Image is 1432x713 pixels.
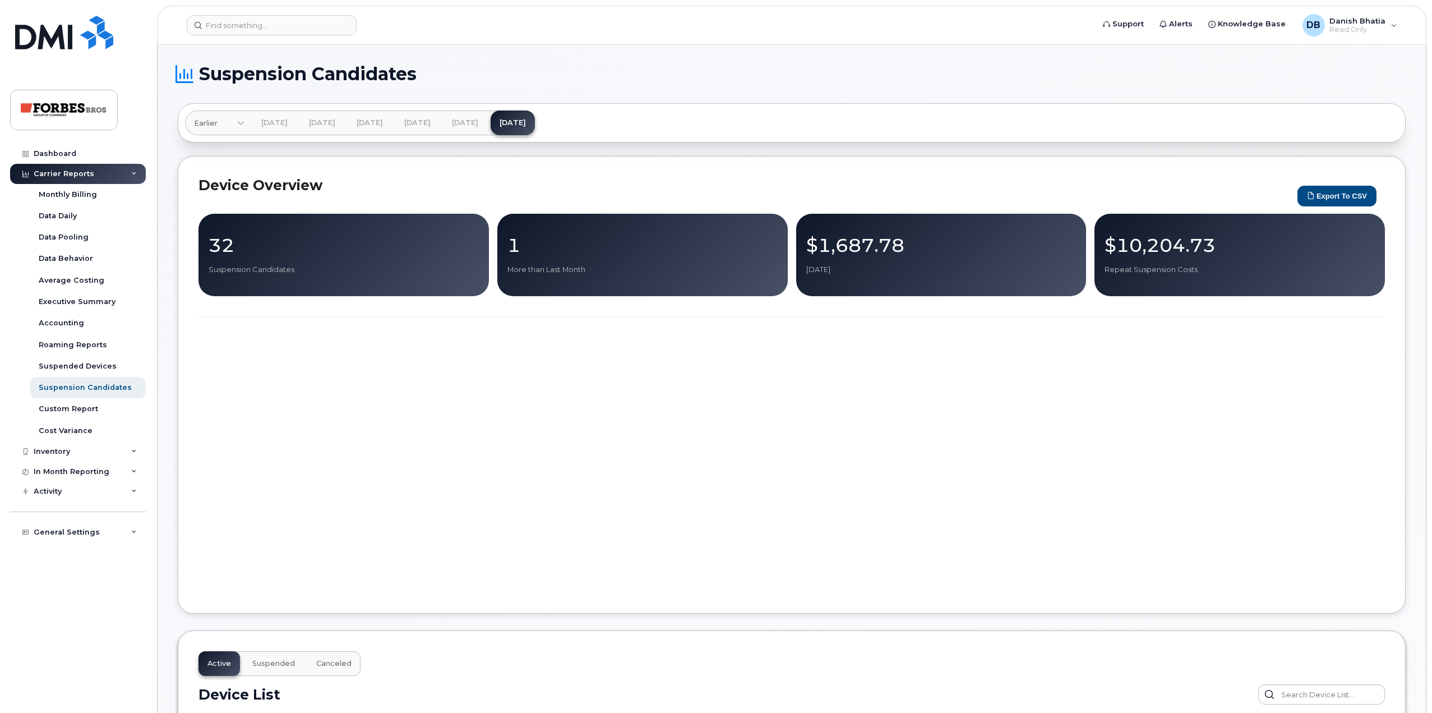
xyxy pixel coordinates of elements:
[1105,235,1375,255] p: $10,204.73
[300,111,344,135] a: [DATE]
[507,235,778,255] p: 1
[252,659,295,668] span: Suspended
[194,118,218,128] span: Earlier
[209,235,479,255] p: 32
[1105,265,1375,275] p: Repeat Suspension Costs
[1258,684,1385,705] input: Search Device List...
[443,111,487,135] a: [DATE]
[199,66,417,82] span: Suspension Candidates
[348,111,392,135] a: [DATE]
[185,111,244,135] a: Earlier
[806,265,1077,275] p: [DATE]
[491,111,535,135] a: [DATE]
[209,265,479,275] p: Suspension Candidates
[395,111,440,135] a: [DATE]
[316,659,352,668] span: Canceled
[198,177,1292,194] h2: Device Overview
[1297,186,1376,206] button: Export to CSV
[252,111,297,135] a: [DATE]
[507,265,778,275] p: More than Last Month
[806,235,1077,255] p: $1,687.78
[198,686,280,703] h2: Device List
